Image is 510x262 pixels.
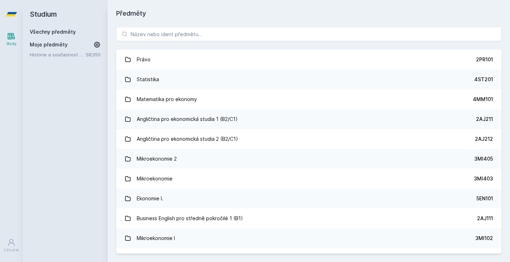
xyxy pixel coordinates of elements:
div: 2AJ111 [477,215,493,222]
div: Ekonomie I. [137,191,163,206]
div: 2PR101 [476,56,493,63]
a: 5IE350 [86,52,101,57]
div: 2AJ211 [476,116,493,123]
a: Právo 2PR101 [116,50,501,69]
div: Angličtina pro ekonomická studia 2 (B2/C1) [137,132,238,146]
a: Study [1,28,21,50]
div: 3MI102 [475,235,493,242]
a: Statistika 4ST201 [116,69,501,89]
div: Mikroekonomie 2 [137,152,177,166]
div: Mikroekonomie I [137,231,175,245]
input: Název nebo ident předmětu… [116,27,501,41]
a: Mikroekonomie 3MI403 [116,169,501,189]
a: Matematika pro ekonomy 4MM101 [116,89,501,109]
a: Uživatel [1,235,21,256]
a: Všechny předměty [30,29,76,35]
a: Mikroekonomie 2 3MI405 [116,149,501,169]
div: Business English pro středně pokročilé 1 (B1) [137,211,243,225]
div: 3MI403 [474,175,493,182]
div: 5EN101 [476,195,493,202]
h1: Předměty [116,9,501,18]
a: Business English pro středně pokročilé 1 (B1) 2AJ111 [116,208,501,228]
a: Angličtina pro ekonomická studia 1 (B2/C1) 2AJ211 [116,109,501,129]
a: Angličtina pro ekonomická studia 2 (B2/C1) 2AJ212 [116,129,501,149]
div: 2AJ212 [475,135,493,143]
div: Angličtina pro ekonomická studia 1 (B2/C1) [137,112,238,126]
a: Ekonomie I. 5EN101 [116,189,501,208]
div: 4MM101 [473,96,493,103]
div: Statistika [137,72,159,87]
a: Historie a současnost automobilového průmyslu [30,51,86,58]
div: Uživatel [4,247,19,253]
div: Study [6,41,17,46]
div: 3MI405 [474,155,493,162]
div: Matematika pro ekonomy [137,92,197,106]
span: Moje předměty [30,41,68,48]
div: Mikroekonomie [137,172,172,186]
a: Mikroekonomie I 3MI102 [116,228,501,248]
div: 4ST201 [474,76,493,83]
div: Právo [137,52,151,67]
